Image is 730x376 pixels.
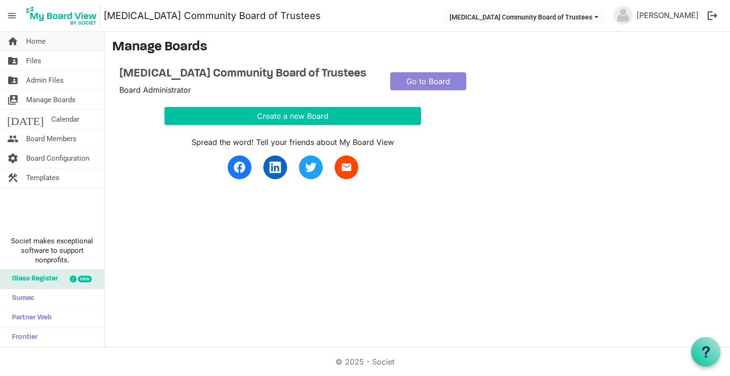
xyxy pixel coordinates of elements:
[164,136,421,148] div: Spread the word! Tell your friends about My Board View
[633,6,702,25] a: [PERSON_NAME]
[7,270,58,289] span: Glass Register
[7,110,44,129] span: [DATE]
[305,162,317,173] img: twitter.svg
[26,32,46,51] span: Home
[335,155,358,179] a: email
[119,67,376,81] a: [MEDICAL_DATA] Community Board of Trustees
[78,276,92,282] div: new
[7,71,19,90] span: folder_shared
[7,32,19,51] span: home
[4,236,100,265] span: Societ makes exceptional software to support nonprofits.
[104,6,321,25] a: [MEDICAL_DATA] Community Board of Trustees
[3,7,21,25] span: menu
[336,357,394,366] a: © 2025 - Societ
[390,72,466,90] a: Go to Board
[7,168,19,187] span: construction
[26,129,77,148] span: Board Members
[7,309,52,328] span: Partner Web
[7,149,19,168] span: settings
[7,129,19,148] span: people
[443,10,605,23] button: Breast Cancer Community Board of Trustees dropdownbutton
[7,289,34,308] span: Sumac
[7,51,19,70] span: folder_shared
[112,39,722,56] h3: Manage Boards
[164,107,421,125] button: Create a new Board
[234,162,245,173] img: facebook.svg
[614,6,633,25] img: no-profile-picture.svg
[341,162,352,173] span: email
[26,168,59,187] span: Templates
[269,162,281,173] img: linkedin.svg
[7,328,38,347] span: Frontier
[26,90,76,109] span: Manage Boards
[7,90,19,109] span: switch_account
[26,71,64,90] span: Admin Files
[26,149,89,168] span: Board Configuration
[26,51,41,70] span: Files
[119,85,191,95] span: Board Administrator
[23,4,104,28] a: My Board View Logo
[702,6,722,26] button: logout
[51,110,79,129] span: Calendar
[23,4,100,28] img: My Board View Logo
